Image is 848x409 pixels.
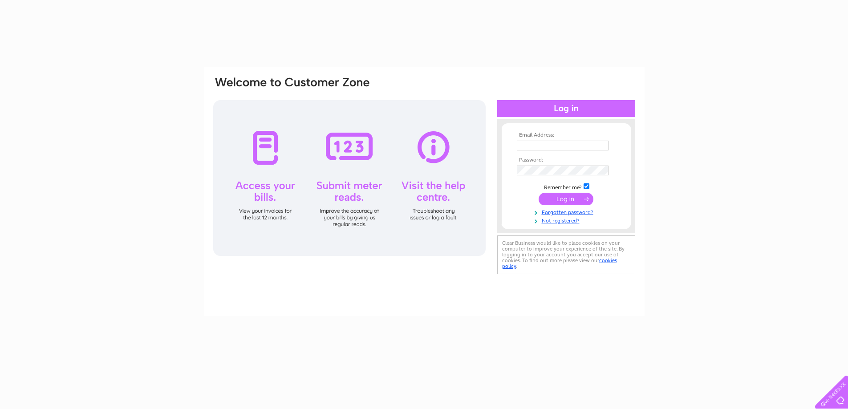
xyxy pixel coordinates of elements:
[502,257,617,269] a: cookies policy
[539,193,593,205] input: Submit
[515,182,618,191] td: Remember me?
[515,132,618,138] th: Email Address:
[515,157,618,163] th: Password:
[517,207,618,216] a: Forgotten password?
[497,235,635,274] div: Clear Business would like to place cookies on your computer to improve your experience of the sit...
[517,216,618,224] a: Not registered?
